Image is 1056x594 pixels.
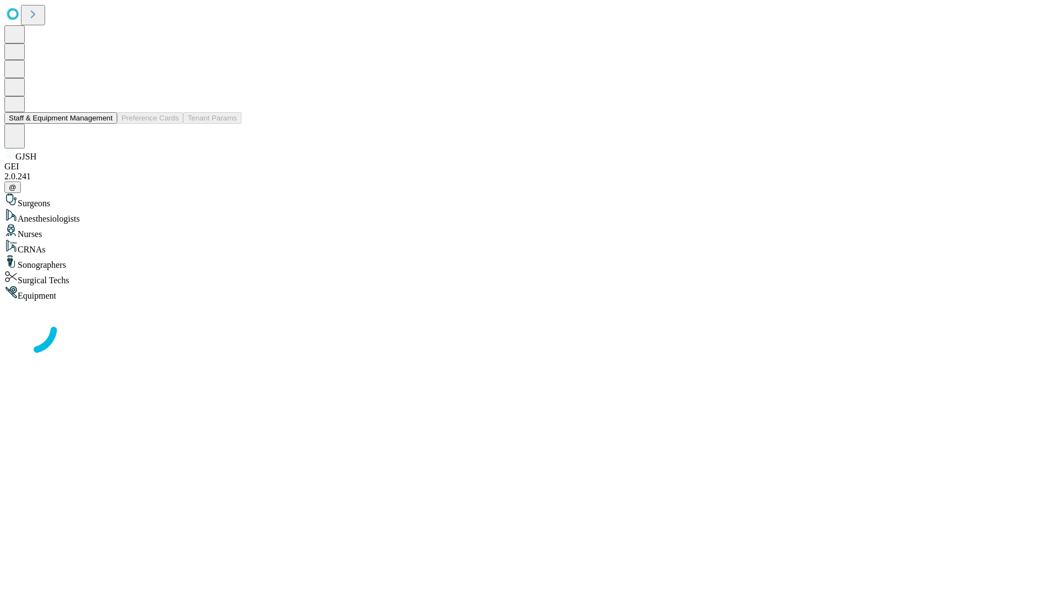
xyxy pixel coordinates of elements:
[4,224,1052,239] div: Nurses
[117,112,183,124] button: Preference Cards
[4,182,21,193] button: @
[4,239,1052,255] div: CRNAs
[15,152,36,161] span: GJSH
[9,183,16,191] span: @
[183,112,241,124] button: Tenant Params
[4,208,1052,224] div: Anesthesiologists
[4,172,1052,182] div: 2.0.241
[4,162,1052,172] div: GEI
[4,270,1052,285] div: Surgical Techs
[4,193,1052,208] div: Surgeons
[4,255,1052,270] div: Sonographers
[4,112,117,124] button: Staff & Equipment Management
[4,285,1052,301] div: Equipment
